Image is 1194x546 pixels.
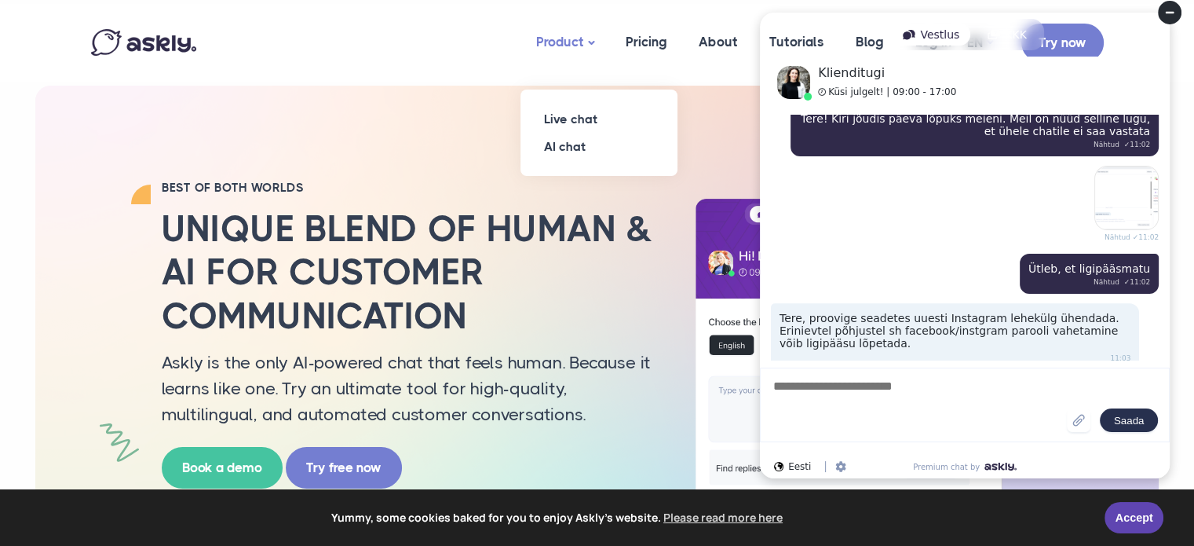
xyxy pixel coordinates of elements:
[661,506,785,530] a: learn more about cookies
[346,137,403,152] span: Nähtud ✓ 11:02
[1105,502,1163,533] a: Accept
[162,447,283,489] a: Book a demo
[161,461,274,473] a: Premium chat by
[683,4,754,80] a: About
[71,86,209,98] div: Küsi julgelt! | 09:00 - 17:00
[352,409,411,432] button: Saada
[520,133,677,160] a: AI chat
[680,185,1088,524] img: AI multilingual chat
[24,303,392,370] div: Tere, proovige seadetes uuesti Instagram lehekülg ühendada. Erinievtel põhjustel sh facebook/inst...
[346,275,403,289] span: Nähtud ✓ 11:02
[43,104,411,156] div: Tere! Kiri jõudis päeva lõpuks meieni. Meil on nüüd selline lugu, et ühele chatile ei saa vastata
[286,447,402,489] a: Try free now
[363,351,383,365] span: 11:03
[237,463,269,471] img: Askly
[348,167,411,229] img: File preview
[30,58,63,108] img: Site logo
[23,506,1094,530] span: Yummy, some cookies baked for you to enjoy Askly's website.
[610,4,683,80] a: Pricing
[162,180,656,196] h2: BEST OF BOTH WORLDS
[27,461,64,472] div: Eesti
[367,415,397,427] span: Saada
[144,24,223,46] div: Vestlus
[520,105,677,133] a: Live chat
[162,350,656,427] p: Askly is the only AI-powered chat that feels human. Because it learns like one. Try an ultimate t...
[520,4,610,82] a: Product
[91,29,196,56] img: Askly
[162,207,656,338] h2: Unique blend of human & AI for customer communication
[229,24,290,46] div: KKK
[71,67,209,79] div: Klienditugi
[272,254,411,294] div: Ütleb, et ligipääsmatu
[357,230,411,244] span: Nähtud ✓ 11:02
